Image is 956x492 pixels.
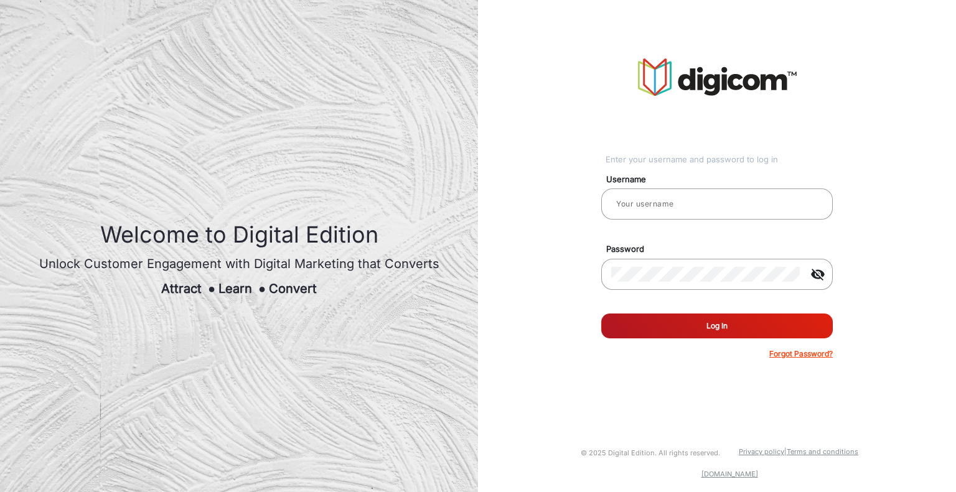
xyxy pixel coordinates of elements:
span: ● [258,281,266,296]
button: Log In [601,313,833,338]
small: © 2025 Digital Edition. All rights reserved. [581,448,720,457]
span: ● [208,281,215,296]
div: Unlock Customer Engagement with Digital Marketing that Converts [39,254,439,273]
a: Terms and conditions [787,447,858,456]
mat-label: Username [597,174,847,186]
div: Attract Learn Convert [39,279,439,298]
input: Your username [611,197,823,211]
mat-label: Password [597,243,847,256]
mat-icon: visibility_off [803,267,833,282]
h1: Welcome to Digital Edition [39,221,439,248]
a: | [784,447,787,456]
a: [DOMAIN_NAME] [701,470,758,478]
a: Privacy policy [739,447,784,456]
div: Enter your username and password to log in [606,154,833,166]
img: vmg-logo [638,58,797,96]
p: Forgot Password? [769,348,833,360]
